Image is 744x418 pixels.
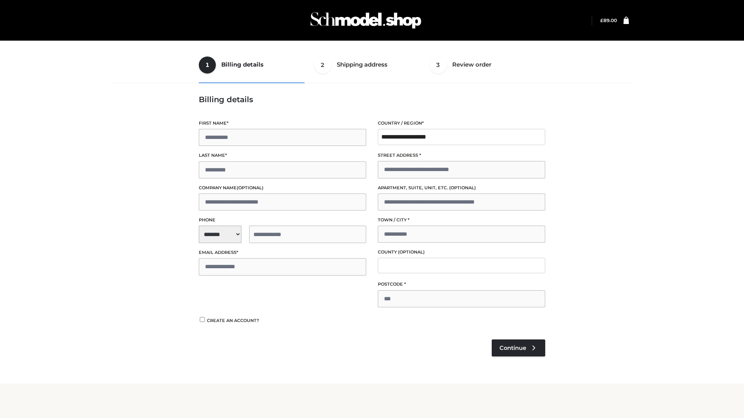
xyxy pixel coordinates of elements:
[600,17,617,23] a: £89.00
[398,249,425,255] span: (optional)
[378,152,545,159] label: Street address
[199,249,366,256] label: Email address
[378,248,545,256] label: County
[199,152,366,159] label: Last name
[378,281,545,288] label: Postcode
[600,17,603,23] span: £
[199,317,206,322] input: Create an account?
[308,5,424,36] img: Schmodel Admin 964
[492,339,545,356] a: Continue
[378,120,545,127] label: Country / Region
[199,184,366,192] label: Company name
[378,216,545,224] label: Town / City
[207,318,259,323] span: Create an account?
[600,17,617,23] bdi: 89.00
[449,185,476,190] span: (optional)
[378,184,545,192] label: Apartment, suite, unit, etc.
[199,95,545,104] h3: Billing details
[499,344,526,351] span: Continue
[237,185,263,190] span: (optional)
[199,120,366,127] label: First name
[199,216,366,224] label: Phone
